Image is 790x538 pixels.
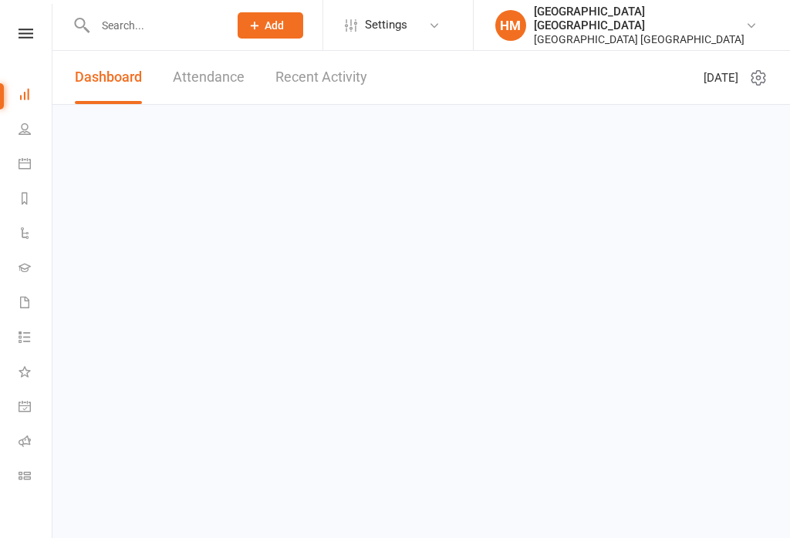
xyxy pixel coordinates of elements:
a: Recent Activity [275,51,367,104]
div: [GEOGRAPHIC_DATA] [GEOGRAPHIC_DATA] [534,32,745,46]
a: Dashboard [19,79,53,113]
a: Calendar [19,148,53,183]
a: Class kiosk mode [19,460,53,495]
a: Dashboard [75,51,142,104]
a: Attendance [173,51,245,104]
span: [DATE] [704,69,738,87]
input: Search... [90,15,218,36]
a: Roll call kiosk mode [19,425,53,460]
span: Settings [365,8,407,42]
a: People [19,113,53,148]
a: What's New [19,356,53,391]
a: General attendance kiosk mode [19,391,53,425]
div: [GEOGRAPHIC_DATA] [GEOGRAPHIC_DATA] [534,5,745,32]
div: HM [495,10,526,41]
a: Reports [19,183,53,217]
button: Add [238,12,303,39]
span: Add [265,19,284,32]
